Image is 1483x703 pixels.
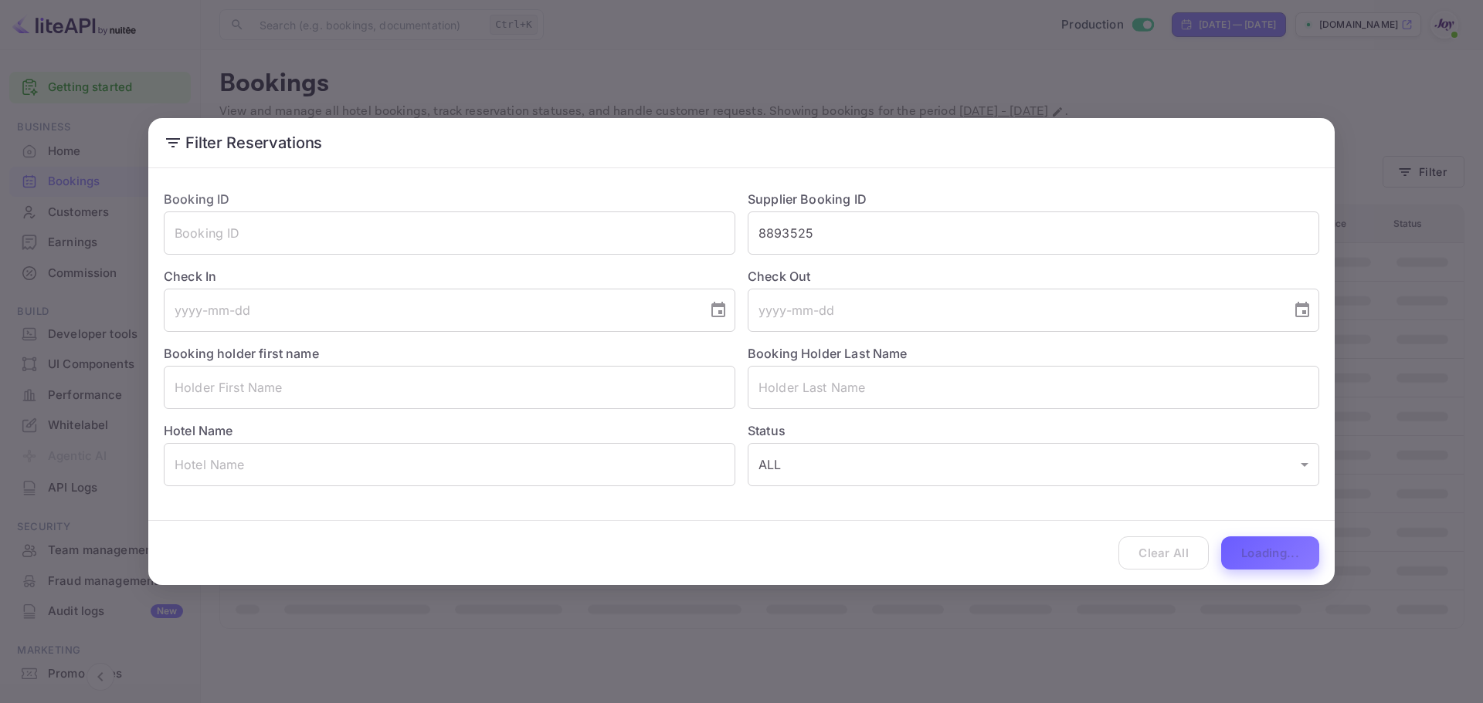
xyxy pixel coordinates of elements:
label: Hotel Name [164,423,233,438]
label: Booking ID [164,191,230,207]
input: yyyy-mm-dd [748,289,1281,332]
label: Status [748,421,1319,440]
label: Booking Holder Last Name [748,346,908,361]
input: yyyy-mm-dd [164,289,697,332]
label: Check In [164,267,735,286]
button: Choose date [703,295,734,326]
input: Holder First Name [164,366,735,409]
input: Supplier Booking ID [748,211,1319,255]
input: Booking ID [164,211,735,255]
label: Check Out [748,267,1319,286]
button: Choose date [1287,295,1318,326]
input: Holder Last Name [748,366,1319,409]
label: Supplier Booking ID [748,191,867,207]
div: ALL [748,443,1319,486]
label: Booking holder first name [164,346,319,361]
h2: Filter Reservations [148,118,1335,167]
input: Hotel Name [164,443,735,486]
